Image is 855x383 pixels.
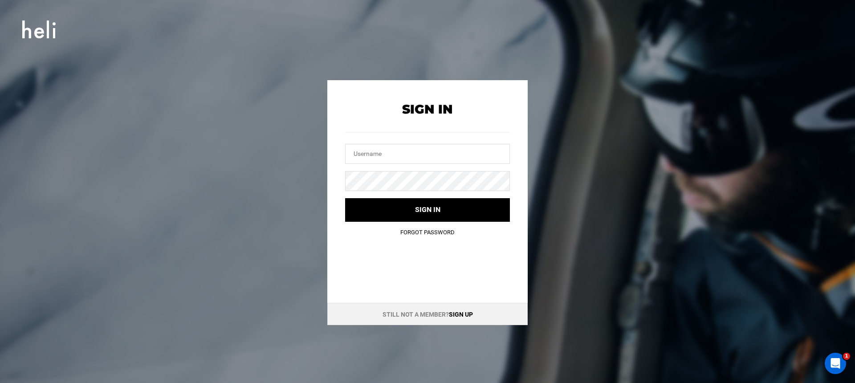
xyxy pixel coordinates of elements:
button: Sign in [345,198,510,222]
h2: Sign In [345,102,510,116]
div: Still not a member? [327,303,528,325]
span: 1 [843,353,850,360]
iframe: Intercom live chat [825,353,846,374]
input: Username [345,144,510,164]
a: Forgot Password [400,229,455,236]
a: Sign up [449,311,473,318]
